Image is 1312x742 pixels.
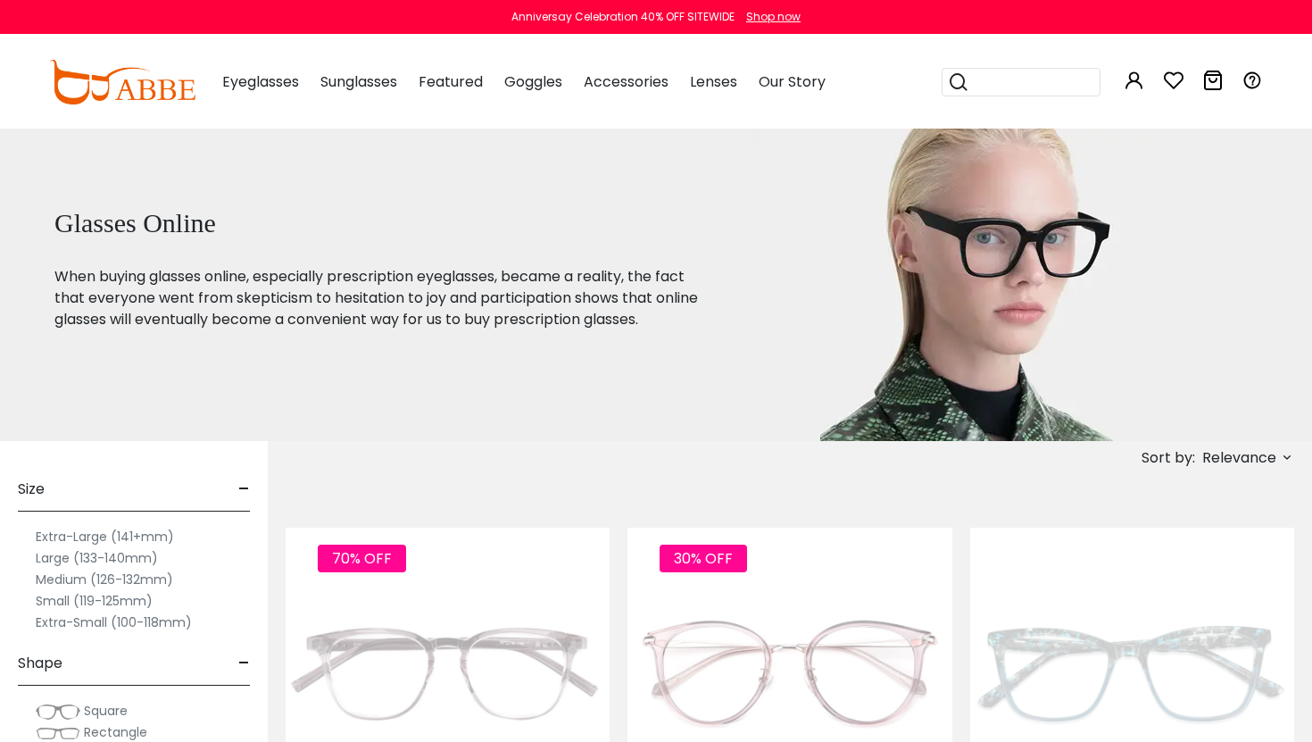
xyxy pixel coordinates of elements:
div: Shop now [746,9,801,25]
span: Featured [419,71,483,92]
a: Shop now [737,9,801,24]
span: 70% OFF [318,545,406,572]
img: Square.png [36,703,80,721]
label: Extra-Small (100-118mm) [36,612,192,633]
label: Extra-Large (141+mm) [36,526,174,547]
span: Our Story [759,71,826,92]
label: Medium (126-132mm) [36,569,173,590]
div: Anniversay Celebration 40% OFF SITEWIDE [511,9,735,25]
span: Sort by: [1142,447,1195,468]
span: - [238,468,250,511]
span: Size [18,468,45,511]
img: Rectangle.png [36,724,80,742]
span: Square [84,702,128,720]
span: Sunglasses [320,71,397,92]
span: Accessories [584,71,668,92]
span: Relevance [1202,442,1276,474]
span: - [238,642,250,685]
img: glasses online [749,129,1202,441]
span: Goggles [504,71,562,92]
span: Lenses [690,71,737,92]
p: When buying glasses online, especially prescription eyeglasses, became a reality, the fact that e... [54,266,704,330]
span: 30% OFF [660,545,747,572]
h1: Glasses Online [54,207,704,239]
span: Eyeglasses [222,71,299,92]
label: Small (119-125mm) [36,590,153,612]
label: Large (133-140mm) [36,547,158,569]
span: Shape [18,642,62,685]
img: abbeglasses.com [49,60,195,104]
span: Rectangle [84,723,147,741]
